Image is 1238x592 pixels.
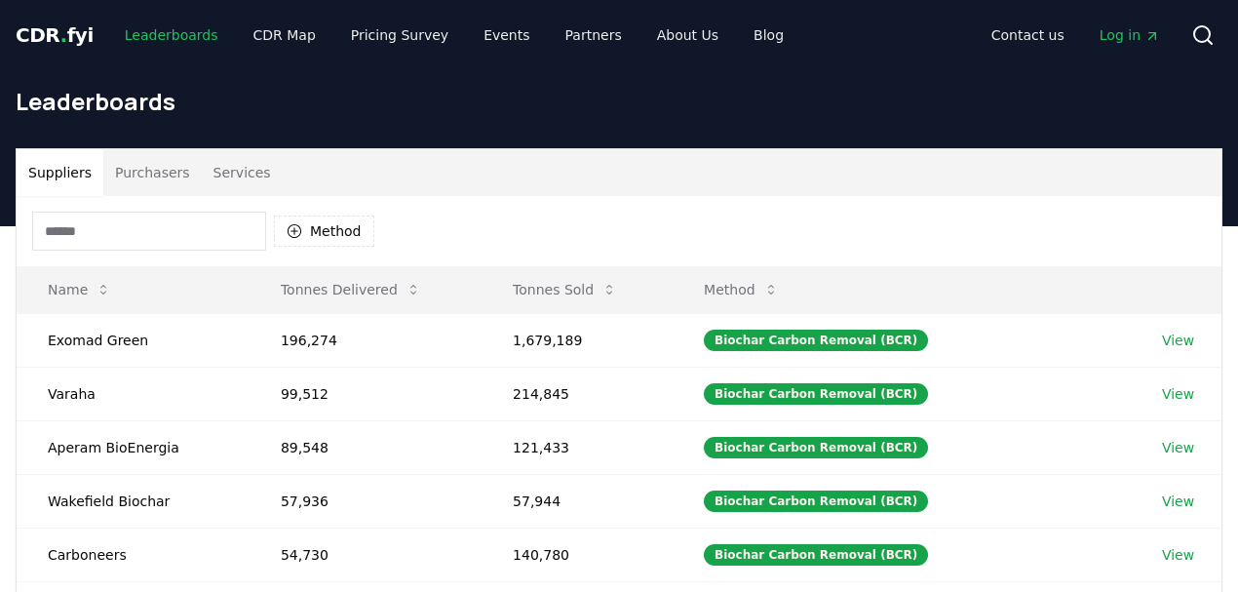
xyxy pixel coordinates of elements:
span: Log in [1100,25,1160,45]
td: 140,780 [482,528,673,581]
button: Tonnes Delivered [265,270,437,309]
div: Biochar Carbon Removal (BCR) [704,437,928,458]
span: CDR fyi [16,23,94,47]
button: Method [274,216,374,247]
a: CDR.fyi [16,21,94,49]
a: View [1162,384,1194,404]
button: Tonnes Sold [497,270,633,309]
div: Biochar Carbon Removal (BCR) [704,544,928,566]
a: Leaderboards [109,18,234,53]
button: Services [202,149,283,196]
a: View [1162,331,1194,350]
nav: Main [109,18,799,53]
a: View [1162,438,1194,457]
td: Wakefield Biochar [17,474,250,528]
td: Exomad Green [17,313,250,367]
td: 54,730 [250,528,482,581]
a: Events [468,18,545,53]
a: View [1162,492,1194,511]
button: Method [688,270,794,309]
h1: Leaderboards [16,86,1222,117]
td: 121,433 [482,420,673,474]
td: 214,845 [482,367,673,420]
a: CDR Map [238,18,331,53]
a: Partners [550,18,638,53]
a: Pricing Survey [335,18,464,53]
td: 99,512 [250,367,482,420]
button: Suppliers [17,149,103,196]
a: Contact us [976,18,1080,53]
a: Log in [1084,18,1176,53]
td: 57,944 [482,474,673,528]
button: Name [32,270,127,309]
button: Purchasers [103,149,202,196]
nav: Main [976,18,1176,53]
td: Aperam BioEnergia [17,420,250,474]
a: About Us [641,18,734,53]
a: Blog [738,18,799,53]
span: . [60,23,67,47]
div: Biochar Carbon Removal (BCR) [704,330,928,351]
td: Carboneers [17,528,250,581]
div: Biochar Carbon Removal (BCR) [704,491,928,512]
td: 57,936 [250,474,482,528]
td: Varaha [17,367,250,420]
div: Biochar Carbon Removal (BCR) [704,383,928,405]
td: 89,548 [250,420,482,474]
td: 196,274 [250,313,482,367]
a: View [1162,545,1194,565]
td: 1,679,189 [482,313,673,367]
